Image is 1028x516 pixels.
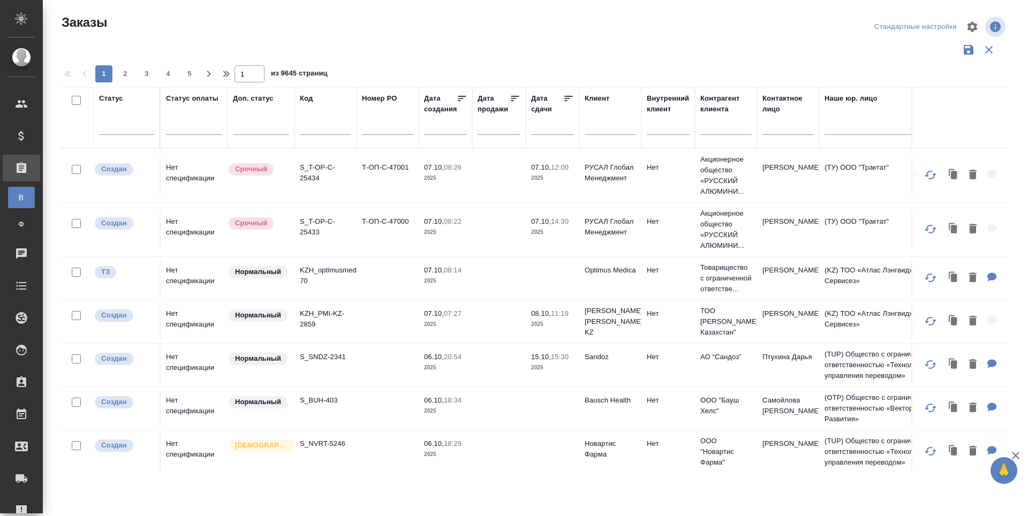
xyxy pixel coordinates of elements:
[918,162,943,188] button: Обновить
[357,157,419,194] td: Т-ОП-С-47001
[872,19,959,35] div: split button
[918,395,943,421] button: Обновить
[161,260,228,297] td: Нет спецификации
[94,308,154,323] div: Выставляется автоматически при создании заказа
[101,218,127,229] p: Создан
[700,306,752,338] p: ТОО [PERSON_NAME] Казахстан"
[59,14,107,31] span: Заказы
[362,93,397,104] div: Номер PO
[228,162,289,177] div: Выставляется автоматически, если на указанный объем услуг необходимо больше времени в стандартном...
[235,218,267,229] p: Срочный
[424,93,457,115] div: Дата создания
[647,438,690,449] p: Нет
[991,457,1017,484] button: 🙏
[585,352,636,362] p: Sandoz
[647,162,690,173] p: Нет
[424,353,444,361] p: 06.10,
[943,310,964,332] button: Клонировать
[101,164,127,174] p: Создан
[117,65,134,82] button: 2
[819,387,948,430] td: (OTP) Общество с ограниченной ответственностью «Вектор Развития»
[964,354,982,376] button: Удалить
[757,211,819,248] td: [PERSON_NAME]
[444,439,462,447] p: 18:29
[985,17,1008,37] span: Посмотреть информацию
[531,362,574,373] p: 2025
[94,265,154,279] div: Выставляет КМ при отправке заказа на расчет верстке (для тикета) или для уточнения сроков на прои...
[101,267,110,277] p: ТЗ
[94,395,154,409] div: Выставляется автоматически при создании заказа
[700,154,752,197] p: Акционерное общество «РУССКИЙ АЛЮМИНИ...
[531,227,574,238] p: 2025
[424,173,467,184] p: 2025
[943,397,964,419] button: Клонировать
[757,303,819,340] td: [PERSON_NAME]
[424,309,444,317] p: 07.10,
[444,396,462,404] p: 18:34
[160,65,177,82] button: 4
[235,164,267,174] p: Срочный
[762,93,814,115] div: Контактное лицо
[424,266,444,274] p: 07.10,
[819,344,948,386] td: (TUP) Общество с ограниченной ответственностью «Технологии управления переводом»
[943,354,964,376] button: Клонировать
[228,216,289,231] div: Выставляется автоматически, если на указанный объем услуг необходимо больше времени в стандартном...
[161,211,228,248] td: Нет спецификации
[551,309,569,317] p: 11:19
[995,459,1013,482] span: 🙏
[424,406,467,416] p: 2025
[94,216,154,231] div: Выставляется автоматически при создании заказа
[101,440,127,451] p: Создан
[228,395,289,409] div: Статус по умолчанию для стандартных заказов
[228,308,289,323] div: Статус по умолчанию для стандартных заказов
[757,157,819,194] td: [PERSON_NAME]
[444,163,462,171] p: 08:26
[585,216,636,238] p: РУСАЛ Глобал Менеджмент
[300,352,351,362] p: S_SNDZ-2341
[585,162,636,184] p: РУСАЛ Глобал Менеджмент
[300,93,313,104] div: Код
[757,390,819,427] td: Самойлова [PERSON_NAME]
[424,439,444,447] p: 06.10,
[357,211,419,248] td: Т-ОП-С-47000
[160,69,177,79] span: 4
[964,441,982,462] button: Удалить
[138,65,155,82] button: 3
[757,433,819,471] td: [PERSON_NAME]
[700,352,752,362] p: АО “Сандоз”
[647,352,690,362] p: Нет
[424,276,467,286] p: 2025
[531,163,551,171] p: 07.10,
[964,218,982,240] button: Удалить
[94,162,154,177] div: Выставляется автоматически при создании заказа
[228,265,289,279] div: Статус по умолчанию для стандартных заказов
[161,346,228,384] td: Нет спецификации
[647,265,690,276] p: Нет
[300,216,351,238] p: S_T-OP-C-25433
[700,395,752,416] p: ООО "Бауш Хелс"
[228,352,289,366] div: Статус по умолчанию для стандартных заказов
[235,353,281,364] p: Нормальный
[819,303,948,340] td: (KZ) ТОО «Атлас Лэнгвидж Сервисез»
[918,216,943,242] button: Обновить
[235,397,281,407] p: Нормальный
[819,157,948,194] td: (ТУ) ООО "Трактат"
[300,438,351,449] p: S_NVRT-5246
[138,69,155,79] span: 3
[531,353,551,361] p: 15.10,
[585,265,636,276] p: Optimus Medica
[8,214,35,235] a: Ф
[101,397,127,407] p: Создан
[964,310,982,332] button: Удалить
[444,217,462,225] p: 08:22
[551,217,569,225] p: 14:30
[166,93,218,104] div: Статус оплаты
[531,309,551,317] p: 08.10,
[271,67,328,82] span: из 9645 страниц
[94,438,154,453] div: Выставляется автоматически при создании заказа
[531,93,563,115] div: Дата сдачи
[235,440,289,451] p: [DEMOGRAPHIC_DATA]
[943,164,964,186] button: Клонировать
[819,430,948,473] td: (TUP) Общество с ограниченной ответственностью «Технологии управления переводом»
[959,14,985,40] span: Настроить таблицу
